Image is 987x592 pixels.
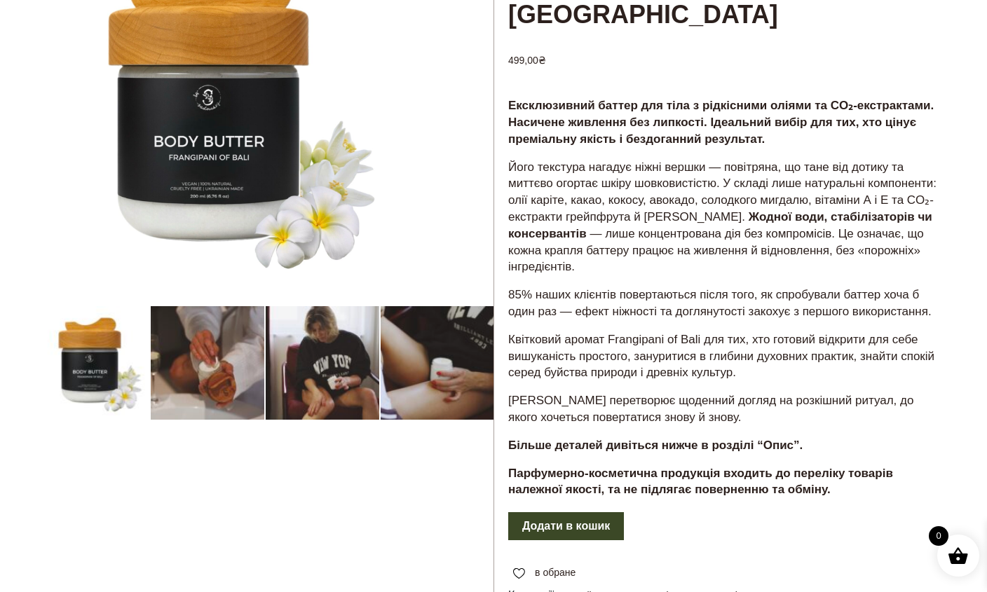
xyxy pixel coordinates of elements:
[508,565,580,580] a: в обране
[508,439,803,452] strong: Більше деталей дивіться нижче в розділі “Опис”.
[929,526,948,546] span: 0
[538,55,546,66] span: ₴
[535,565,576,580] span: в обране
[508,55,546,66] bdi: 499,00
[508,512,624,540] button: Додати в кошик
[508,99,934,146] strong: Ексклюзивний баттер для тіла з рідкісними оліями та CO₂-екстрактами. Насичене живлення без липкос...
[508,287,938,320] p: 85% наших клієнтів повертаються після того, як спробували баттер хоча б один раз — ефект ніжності...
[508,331,938,381] p: Квітковий аромат Frangipani of Bali для тих, хто готовий відкрити для себе вишуканість простого, ...
[508,392,938,426] p: [PERSON_NAME] перетворює щоденний догляд на розкішний ритуал, до якого хочеться повертатися знову...
[508,467,893,497] strong: Парфумерно-косметична продукція входить до переліку товарів належної якості, та не підлягає повер...
[508,210,932,240] strong: Жодної води, стабілізаторів чи консервантів
[508,159,938,276] p: Його текстура нагадує ніжні вершки — повітряна, що тане від дотику та миттєво огортає шкіру шовко...
[513,568,525,579] img: unfavourite.svg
